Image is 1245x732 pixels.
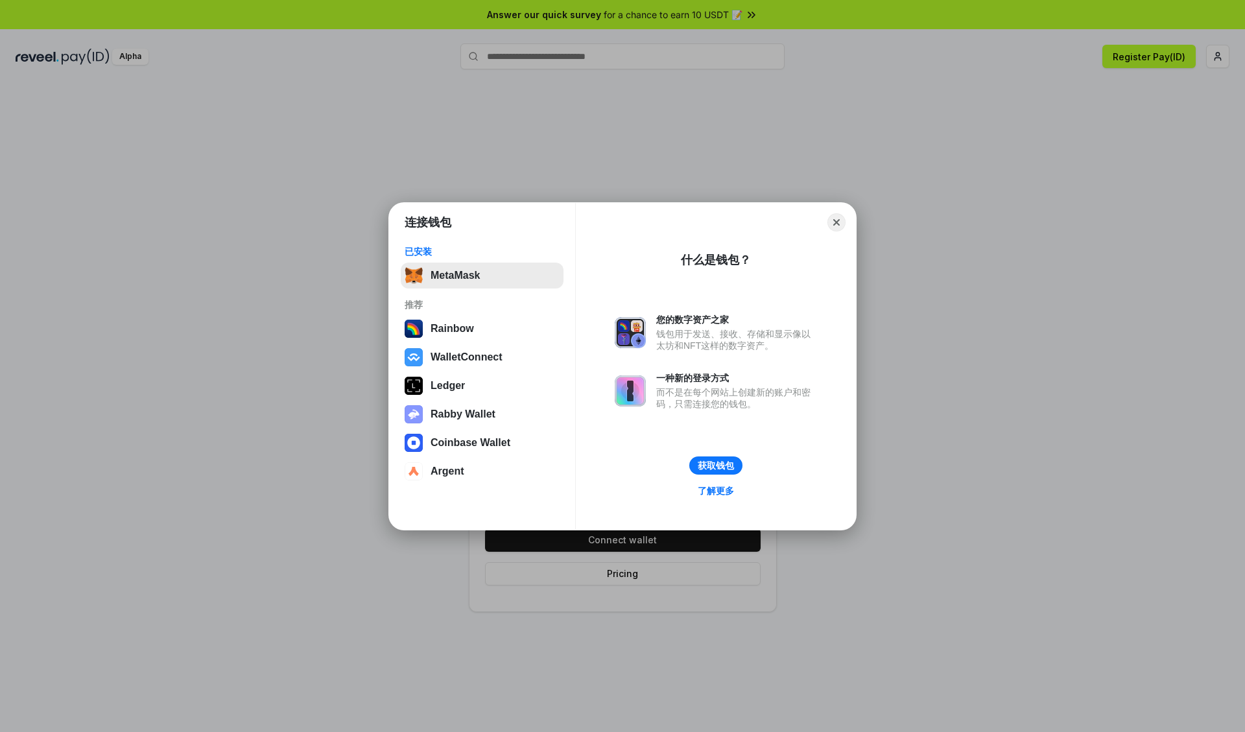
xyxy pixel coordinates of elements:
[656,372,817,384] div: 一种新的登录方式
[431,270,480,281] div: MetaMask
[615,375,646,407] img: svg+xml,%3Csvg%20xmlns%3D%22http%3A%2F%2Fwww.w3.org%2F2000%2Fsvg%22%20fill%3D%22none%22%20viewBox...
[431,408,495,420] div: Rabby Wallet
[405,299,560,311] div: 推荐
[656,314,817,325] div: 您的数字资产之家
[431,380,465,392] div: Ledger
[401,373,563,399] button: Ledger
[401,458,563,484] button: Argent
[827,213,846,231] button: Close
[405,462,423,480] img: svg+xml,%3Csvg%20width%3D%2228%22%20height%3D%2228%22%20viewBox%3D%220%200%2028%2028%22%20fill%3D...
[431,466,464,477] div: Argent
[405,266,423,285] img: svg+xml,%3Csvg%20fill%3D%22none%22%20height%3D%2233%22%20viewBox%3D%220%200%2035%2033%22%20width%...
[431,437,510,449] div: Coinbase Wallet
[431,323,474,335] div: Rainbow
[431,351,503,363] div: WalletConnect
[681,252,751,268] div: 什么是钱包？
[401,316,563,342] button: Rainbow
[405,405,423,423] img: svg+xml,%3Csvg%20xmlns%3D%22http%3A%2F%2Fwww.w3.org%2F2000%2Fsvg%22%20fill%3D%22none%22%20viewBox...
[689,456,742,475] button: 获取钱包
[690,482,742,499] a: 了解更多
[401,401,563,427] button: Rabby Wallet
[405,215,451,230] h1: 连接钱包
[615,317,646,348] img: svg+xml,%3Csvg%20xmlns%3D%22http%3A%2F%2Fwww.w3.org%2F2000%2Fsvg%22%20fill%3D%22none%22%20viewBox...
[698,460,734,471] div: 获取钱包
[405,320,423,338] img: svg+xml,%3Csvg%20width%3D%22120%22%20height%3D%22120%22%20viewBox%3D%220%200%20120%20120%22%20fil...
[401,430,563,456] button: Coinbase Wallet
[405,246,560,257] div: 已安装
[656,386,817,410] div: 而不是在每个网站上创建新的账户和密码，只需连接您的钱包。
[405,434,423,452] img: svg+xml,%3Csvg%20width%3D%2228%22%20height%3D%2228%22%20viewBox%3D%220%200%2028%2028%22%20fill%3D...
[405,377,423,395] img: svg+xml,%3Csvg%20xmlns%3D%22http%3A%2F%2Fwww.w3.org%2F2000%2Fsvg%22%20width%3D%2228%22%20height%3...
[698,485,734,497] div: 了解更多
[405,348,423,366] img: svg+xml,%3Csvg%20width%3D%2228%22%20height%3D%2228%22%20viewBox%3D%220%200%2028%2028%22%20fill%3D...
[401,263,563,289] button: MetaMask
[656,328,817,351] div: 钱包用于发送、接收、存储和显示像以太坊和NFT这样的数字资产。
[401,344,563,370] button: WalletConnect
